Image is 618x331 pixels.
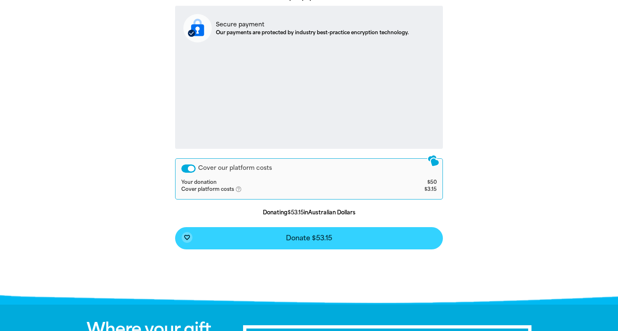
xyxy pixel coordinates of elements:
button: Cover our platform costs [181,164,196,173]
i: help_outlined [235,186,248,192]
i: favorite_border [184,234,190,241]
span: Donate $53.15 [286,235,332,242]
p: Secure payment [216,20,409,29]
b: $53.15 [288,209,304,216]
p: Our payments are protected by industry best-practice encryption technology. [216,29,409,36]
iframe: Secure payment input frame [182,49,436,142]
td: $50 [394,179,437,186]
p: Donating in Australian Dollars [175,209,443,217]
td: $3.15 [394,186,437,193]
td: Your donation [181,179,394,186]
button: favorite_borderDonate $53.15 [175,227,443,249]
td: Cover platform costs [181,186,394,193]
